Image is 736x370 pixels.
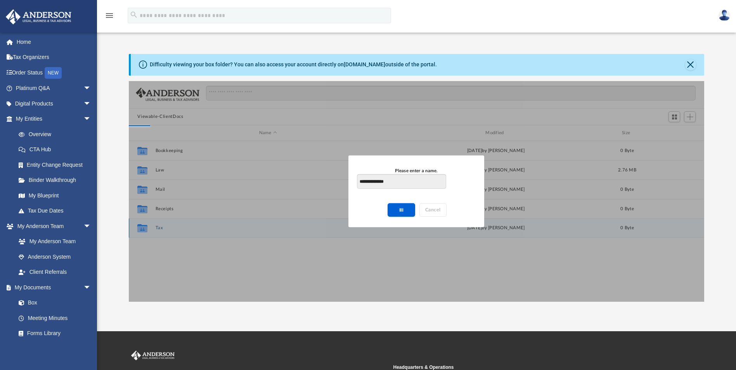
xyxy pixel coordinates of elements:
img: Anderson Advisors Platinum Portal [130,351,176,361]
a: Forms Library [11,326,95,341]
span: arrow_drop_down [83,280,99,296]
i: menu [105,11,114,20]
a: Platinum Q&Aarrow_drop_down [5,81,103,96]
input: Please enter a name. [357,174,446,189]
span: arrow_drop_down [83,111,99,127]
a: Tax Due Dates [11,203,103,219]
span: Cancel [425,207,441,212]
div: New Folder [348,156,484,227]
a: Notarize [11,341,99,356]
a: My Blueprint [11,188,99,203]
a: My Entitiesarrow_drop_down [5,111,103,127]
button: Cancel [419,203,447,217]
a: CTA Hub [11,142,103,157]
a: My Anderson Team [11,234,95,249]
a: My Documentsarrow_drop_down [5,280,99,295]
i: search [130,10,138,19]
a: [DOMAIN_NAME] [344,61,385,67]
a: Tax Organizers [5,50,103,65]
div: NEW [45,67,62,79]
span: arrow_drop_down [83,96,99,112]
a: Anderson System [11,249,99,265]
a: Client Referrals [11,265,99,280]
a: Meeting Minutes [11,310,99,326]
img: User Pic [719,10,730,21]
a: Box [11,295,95,311]
a: Order StatusNEW [5,65,103,81]
a: Overview [11,126,103,142]
a: menu [105,15,114,20]
a: Entity Change Request [11,157,103,173]
a: Home [5,34,103,50]
a: My Anderson Teamarrow_drop_down [5,218,99,234]
a: Binder Walkthrough [11,173,103,188]
div: Difficulty viewing your box folder? You can also access your account directly on outside of the p... [150,61,437,69]
div: Please enter a name. [357,167,476,174]
button: Close [685,59,696,70]
img: Anderson Advisors Platinum Portal [3,9,74,24]
span: arrow_drop_down [83,218,99,234]
a: Digital Productsarrow_drop_down [5,96,103,111]
span: arrow_drop_down [83,81,99,97]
